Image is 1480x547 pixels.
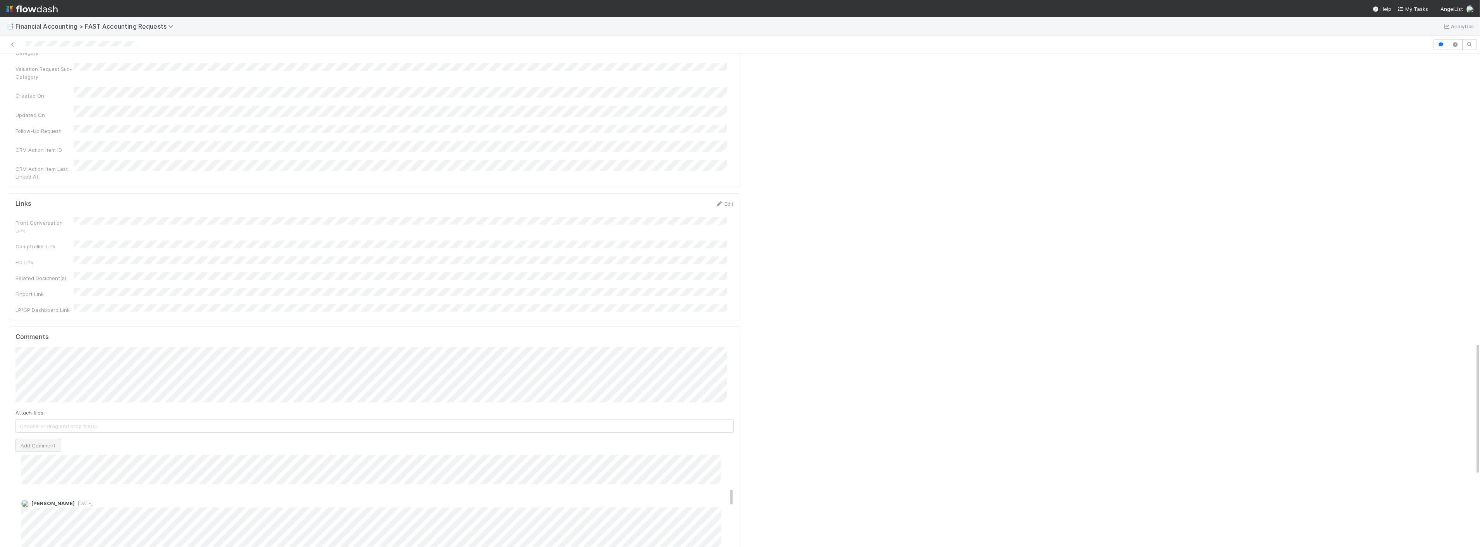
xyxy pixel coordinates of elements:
div: Created On [15,92,74,100]
h5: Links [15,200,31,208]
img: avatar_8d06466b-a936-4205-8f52-b0cc03e2a179.png [1466,5,1474,13]
div: Finport Link [15,290,74,298]
a: My Tasks [1398,5,1428,13]
div: Front Conversation Link [15,219,74,234]
span: Choose or drag and drop file(s) [16,420,733,432]
button: Add Comment [15,439,60,452]
div: Related Document(s) [15,274,74,282]
div: Valuation Request Sub-Category [15,65,74,81]
div: Comptroller Link [15,243,74,250]
div: FC Link [15,258,74,266]
div: LP/GP Dashboard Link [15,306,74,314]
div: Follow-Up Request [15,127,74,135]
h5: Comments [15,333,734,341]
span: Financial Accounting > FAST Accounting Requests [15,22,177,30]
img: logo-inverted-e16ddd16eac7371096b0.svg [6,2,58,15]
a: Edit [716,201,734,207]
span: 📑 [6,23,14,29]
span: My Tasks [1398,6,1428,12]
div: Updated On [15,111,74,119]
a: Analytics [1443,22,1474,31]
div: CRM Action Item Last Linked At [15,165,74,181]
label: Attach files: [15,409,45,416]
span: [PERSON_NAME] [31,500,75,506]
span: AngelList [1441,6,1463,12]
img: avatar_462714f4-64db-4129-b9df-50d7d164b9fc.png [21,500,29,507]
span: [DATE] [75,501,93,506]
div: CRM Action Item ID [15,146,74,154]
div: Help [1373,5,1391,13]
